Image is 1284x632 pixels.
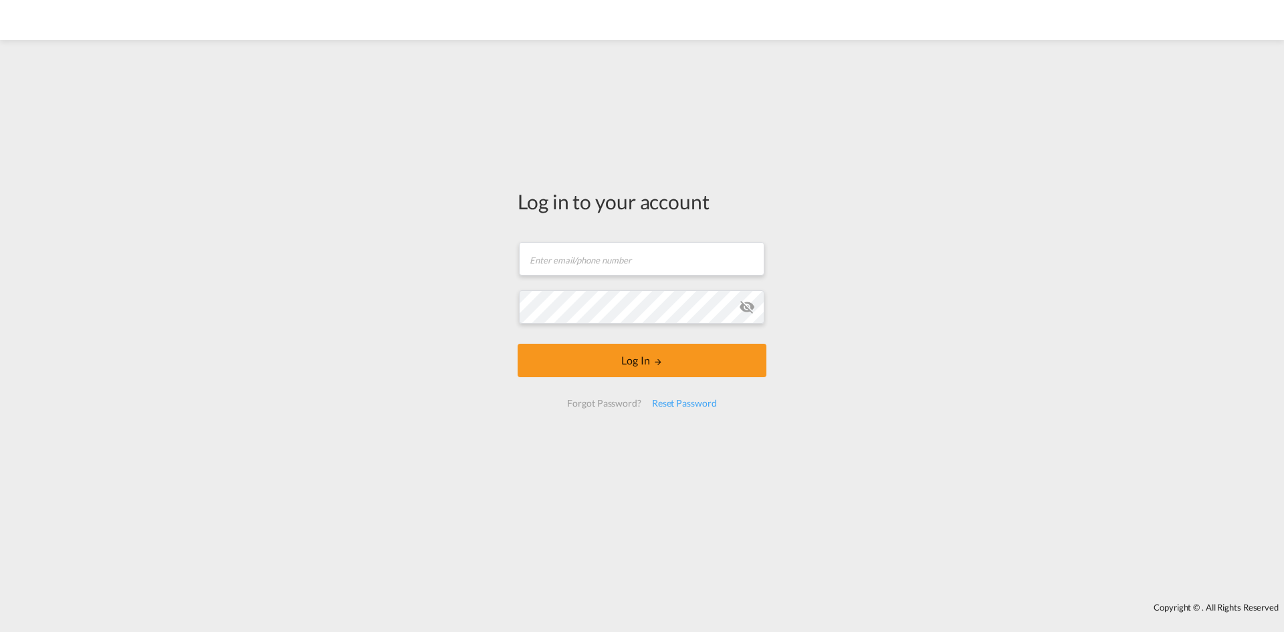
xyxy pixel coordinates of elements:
div: Forgot Password? [562,391,646,415]
div: Reset Password [647,391,722,415]
md-icon: icon-eye-off [739,299,755,315]
input: Enter email/phone number [519,242,764,276]
button: LOGIN [518,344,766,377]
div: Log in to your account [518,187,766,215]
